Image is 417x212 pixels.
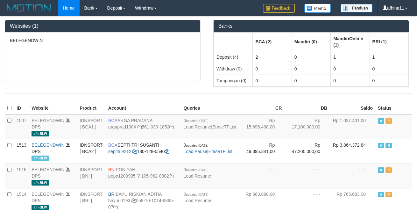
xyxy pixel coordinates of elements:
span: Paused [385,118,392,124]
td: 0 [370,75,408,86]
a: Load [183,198,193,203]
td: Rp 49.395.341,00 [239,139,284,164]
td: DPS [29,139,77,164]
td: DPS [29,114,77,139]
span: 0 [183,192,208,197]
a: EraseTFList [208,149,232,154]
td: Withdraw (0) [214,63,253,75]
img: Button%20Memo.svg [304,4,331,13]
span: afh-BLW [32,205,49,210]
a: Resume [194,173,211,179]
td: 0 [253,63,292,75]
span: BRI [108,192,116,197]
a: Load [183,173,193,179]
td: 0 [253,75,292,86]
span: afh-BLW [32,131,49,136]
a: Load [183,124,193,129]
th: Group: activate to sort column ascending [331,33,370,51]
a: BELEGENDWIN [32,167,64,172]
span: | | [183,118,236,129]
span: updated [DATE] [186,119,208,123]
td: SEPTI TRI SUSANTI 180-128-0540 [106,139,181,164]
span: BCA [108,143,117,148]
span: | | [183,143,232,154]
span: Active [378,143,384,148]
td: Tampungan (0) [214,75,253,86]
th: Account [106,102,181,114]
td: 2 [253,51,292,63]
span: afh-BLW [32,156,49,161]
td: PONIYAH 105-962-8882 [106,164,181,188]
span: 0 [183,167,208,172]
td: 1 [331,51,370,63]
th: ID [14,102,29,114]
td: 1507 [14,114,29,139]
a: bayuri0193 [108,198,130,203]
td: Rp 3.864.372,84 [330,139,375,164]
p: BELEGENDWIN [10,37,195,44]
span: Active [378,118,384,124]
th: Saldo [330,102,375,114]
a: argaprad1004 [108,124,136,129]
td: 1516 [14,164,29,188]
td: 0 [331,63,370,75]
td: Rp 1.037.431,00 [330,114,375,139]
span: afh-BLW [32,180,49,186]
td: ARGA PRADANA 561-039-1852 [106,114,181,139]
a: septitri9212 [108,149,131,154]
a: Pause [194,149,207,154]
img: panduan.png [341,4,372,12]
span: | [183,192,211,203]
span: 0 [183,143,208,148]
h3: Banks [218,23,404,29]
span: | [183,167,211,179]
td: Deposit (4) [214,51,253,63]
span: Paused [385,192,392,197]
td: 0 [370,63,408,75]
h3: Websites (1) [10,23,195,29]
th: Status [375,102,412,114]
td: IDNSPORT [ BCA2 ] [77,139,106,164]
td: Rp 17.100.000,00 [284,114,330,139]
span: BNI [108,167,116,172]
td: 0 [292,75,330,86]
a: Resume [194,124,211,129]
span: updated [DATE] [186,168,208,172]
a: Copy septitri9212 to clipboard [132,149,137,154]
td: - - - [239,164,284,188]
td: DPS [29,164,77,188]
span: updated [DATE] [186,193,208,196]
th: Group: activate to sort column ascending [370,33,408,51]
a: Copy 5610391852 to clipboard [169,124,174,129]
td: 1 [370,51,408,63]
a: Load [183,149,193,154]
th: Group: activate to sort column ascending [292,33,330,51]
span: Active [378,167,384,173]
td: Rp 47.200.000,00 [284,139,330,164]
a: Copy argaprad1004 to clipboard [137,124,142,129]
td: 0 [292,51,330,63]
a: Copy 1059628882 to clipboard [169,173,173,179]
th: Group: activate to sort column ascending [253,33,292,51]
span: Active [378,192,384,197]
th: Group: activate to sort column ascending [214,33,253,51]
a: EraseTFList [212,124,236,129]
span: updated [DATE] [186,144,208,147]
th: CR [239,102,284,114]
a: Copy bayuri0193 to clipboard [131,198,136,203]
td: 0 [292,63,330,75]
a: BELEGENDWIN [32,143,64,148]
td: IDNSPORT [ BCA1 ] [77,114,106,139]
span: BCA [108,118,117,123]
td: - - - [330,164,375,188]
img: MOTION_logo.png [5,3,53,13]
td: 1513 [14,139,29,164]
a: BELEGENDWIN [32,118,64,123]
td: IDNSPORT [ BNI ] [77,164,106,188]
a: Resume [194,198,211,203]
td: - - - [284,164,330,188]
td: 0 [331,75,370,86]
img: Feedback.jpg [263,4,295,13]
th: Website [29,102,77,114]
a: Copy popo1209935 to clipboard [137,173,141,179]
